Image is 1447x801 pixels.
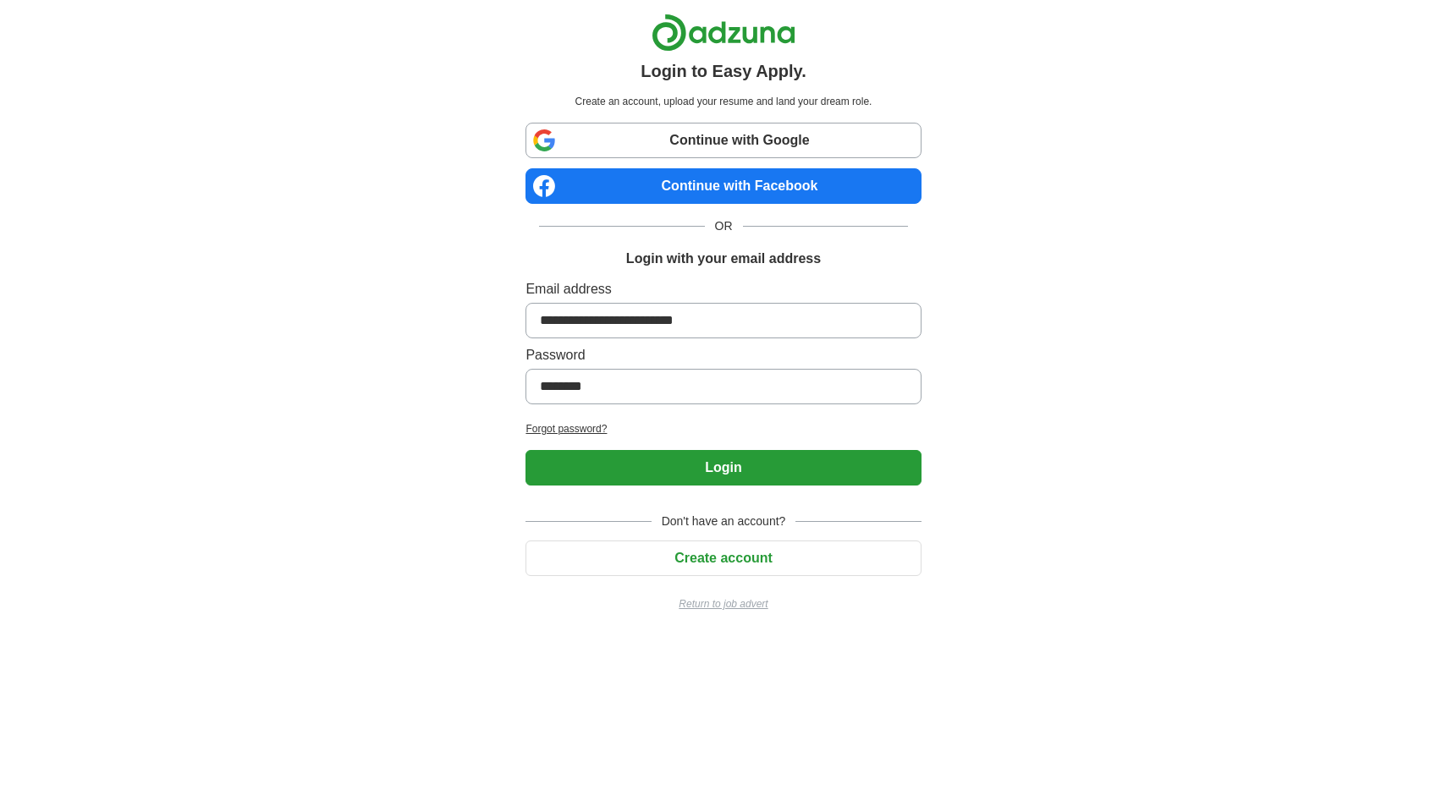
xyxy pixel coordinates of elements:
a: Create account [525,551,921,565]
p: Create an account, upload your resume and land your dream role. [529,94,917,109]
h1: Login to Easy Apply. [641,58,806,84]
span: Don't have an account? [652,513,796,530]
h1: Login with your email address [626,249,821,269]
label: Email address [525,279,921,299]
a: Continue with Google [525,123,921,158]
img: Adzuna logo [652,14,795,52]
span: OR [705,217,743,235]
label: Password [525,345,921,365]
a: Continue with Facebook [525,168,921,204]
a: Forgot password? [525,421,921,436]
button: Login [525,450,921,486]
a: Return to job advert [525,596,921,612]
button: Create account [525,540,921,576]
